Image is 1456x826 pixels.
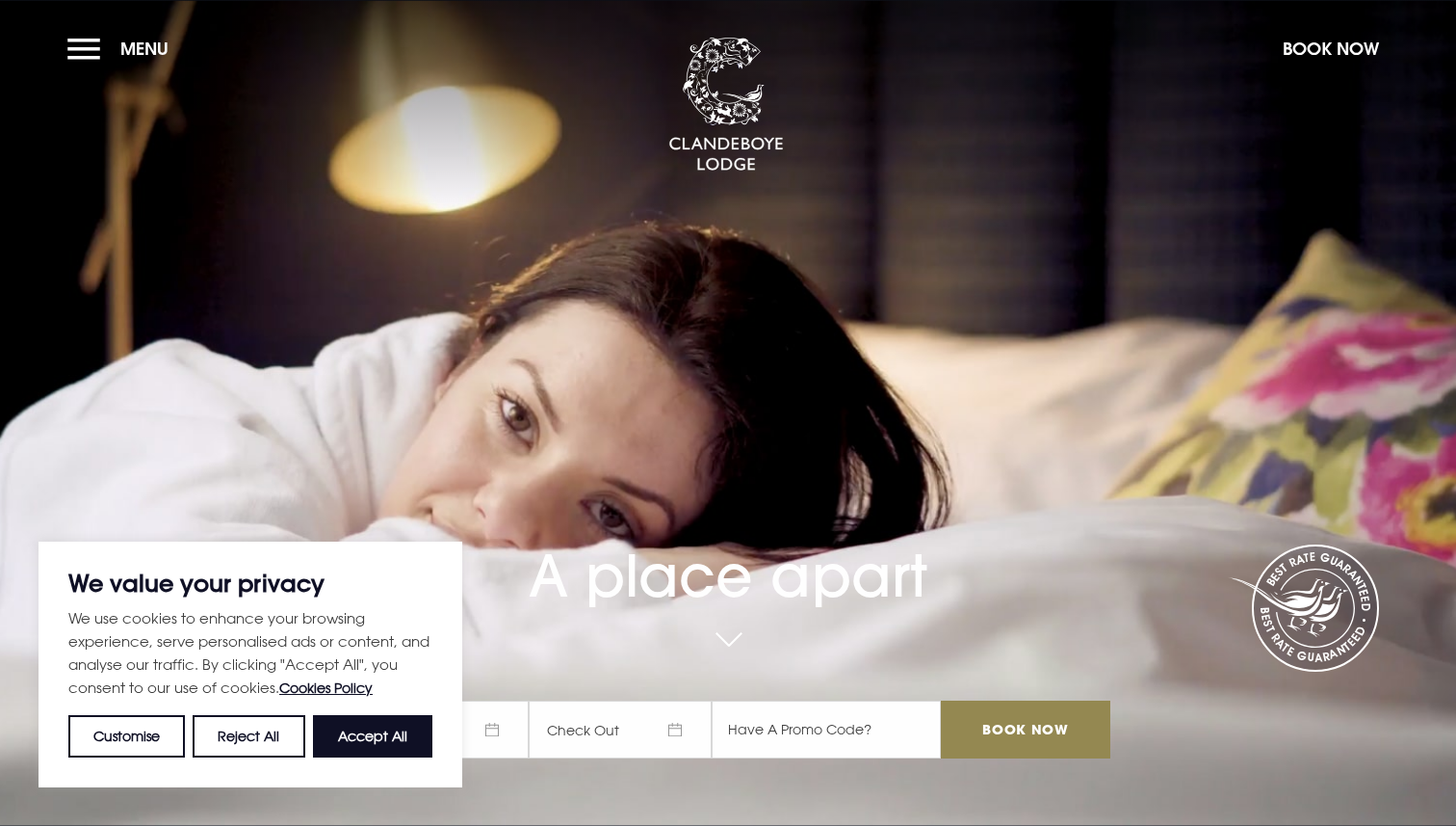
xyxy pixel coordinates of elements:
a: Cookies Policy [279,679,373,696]
input: Have A Promo Code? [712,701,941,759]
button: Menu [67,28,178,69]
button: Customise [68,715,185,758]
img: Clandeboye Lodge [668,38,784,173]
span: Check Out [529,701,712,759]
p: We use cookies to enhance your browsing experience, serve personalised ads or content, and analys... [68,606,432,700]
button: Reject All [193,715,304,758]
div: We value your privacy [39,542,462,787]
span: Menu [120,38,169,60]
button: Book Now [1273,28,1389,69]
input: Book Now [941,701,1110,759]
button: Accept All [313,715,432,758]
p: We value your privacy [68,572,432,595]
h1: A place apart [346,492,1110,610]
